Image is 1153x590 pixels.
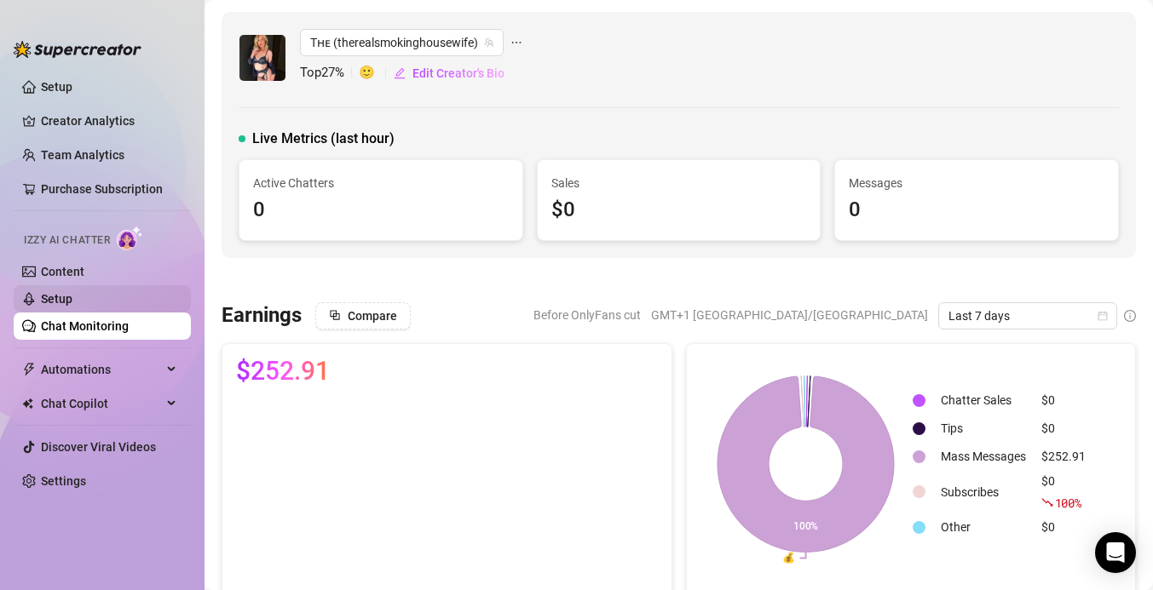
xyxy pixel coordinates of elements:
span: Chat Copilot [41,390,162,417]
a: Setup [41,292,72,306]
div: $0 [551,194,807,226]
a: Creator Analytics [41,107,177,135]
span: calendar [1098,311,1108,321]
td: Other [934,514,1033,541]
span: $252.91 [236,358,330,385]
a: Purchase Subscription [41,175,177,203]
span: block [329,309,341,321]
span: Top 27 % [300,63,359,83]
span: Izzy AI Chatter [24,232,110,249]
td: Chatter Sales [934,387,1033,414]
a: Settings [41,474,86,488]
h3: Earnings [222,302,302,329]
img: logo-BBDzfeDw.svg [14,41,141,58]
div: $0 [1041,419,1086,438]
div: $0 [1041,391,1086,410]
img: Tʜᴇ [239,35,285,81]
td: Subscribes [934,472,1033,513]
td: Mass Messages [934,444,1033,470]
div: $252.91 [1041,447,1086,466]
text: 💰 [781,551,794,564]
span: Automations [41,356,162,383]
a: Content [41,265,84,278]
a: Team Analytics [41,148,124,162]
span: Edit Creator's Bio [412,66,504,80]
span: Sales [551,174,807,192]
a: Discover Viral Videos [41,440,156,454]
span: Last 7 days [948,303,1107,329]
span: 🙂 [359,63,393,83]
span: Messages [849,174,1104,192]
span: thunderbolt [22,363,36,376]
a: Chat Monitoring [41,319,129,333]
div: 0 [253,194,509,226]
button: Compare [315,302,411,329]
span: fall [1041,496,1053,508]
span: Tʜᴇ (therealsmokinghousewife) [310,30,493,55]
span: team [484,37,494,48]
a: Setup [41,80,72,94]
div: $0 [1041,518,1086,536]
span: GMT+1 [GEOGRAPHIC_DATA]/[GEOGRAPHIC_DATA] [651,302,928,328]
span: Live Metrics (last hour) [252,129,395,149]
button: Edit Creator's Bio [393,60,505,87]
img: Chat Copilot [22,398,33,410]
td: Tips [934,415,1033,442]
span: Compare [348,309,397,323]
div: 0 [849,194,1104,226]
span: 100 % [1055,495,1081,511]
span: ellipsis [510,29,522,56]
span: Before OnlyFans cut [533,302,641,328]
img: AI Chatter [117,226,143,250]
span: info-circle [1124,310,1136,322]
div: Open Intercom Messenger [1095,532,1136,573]
span: Active Chatters [253,174,509,192]
span: edit [394,67,406,79]
div: $0 [1041,472,1086,513]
